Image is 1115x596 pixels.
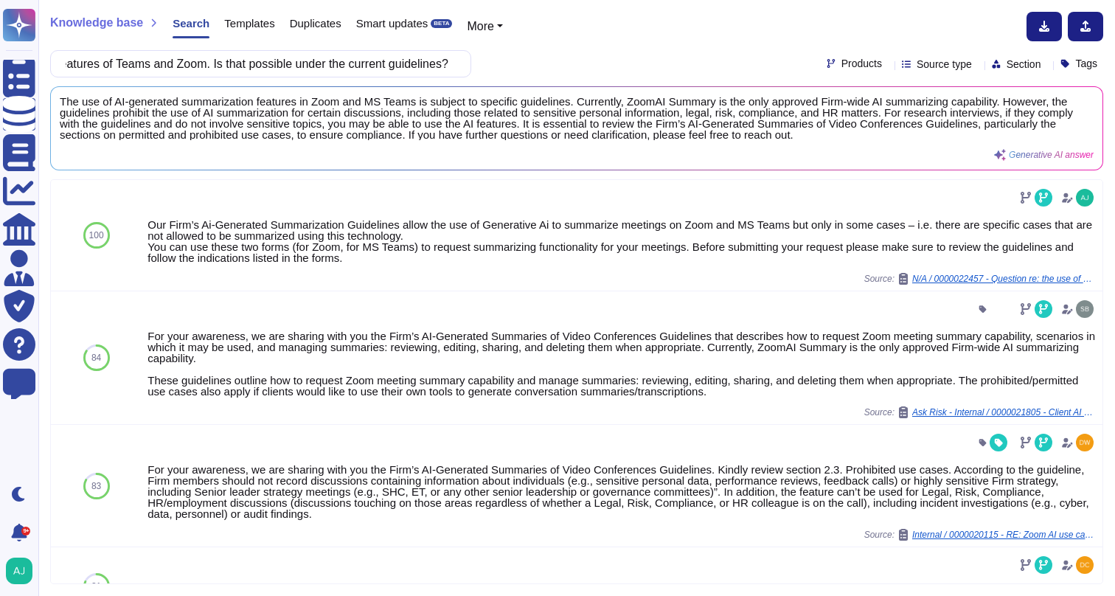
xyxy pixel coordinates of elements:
[841,58,882,69] span: Products
[21,527,30,536] div: 9+
[91,482,101,491] span: 83
[356,18,428,29] span: Smart updates
[3,555,43,587] button: user
[431,19,452,28] div: BETA
[912,274,1097,283] span: N/A / 0000022457 - Question re: the use of Note Taking AI on client calls
[1075,58,1097,69] span: Tags
[864,406,1097,418] span: Source:
[91,353,101,362] span: 84
[864,273,1097,285] span: Source:
[1076,300,1094,318] img: user
[147,330,1097,397] div: For your awareness, we are sharing with you the Firm’s AI-Generated Summaries of Video Conference...
[173,18,209,29] span: Search
[917,59,972,69] span: Source type
[1076,189,1094,207] img: user
[467,18,503,35] button: More
[912,530,1097,539] span: Internal / 0000020115 - RE: Zoom AI use case question
[6,558,32,584] img: user
[58,51,456,77] input: Search a question or template...
[147,219,1097,263] div: Our Firm’s Ai-Generated Summarization Guidelines allow the use of Generative Ai to summarize meet...
[91,582,101,591] span: 81
[1076,556,1094,574] img: user
[224,18,274,29] span: Templates
[864,529,1097,541] span: Source:
[1076,434,1094,451] img: user
[1007,59,1041,69] span: Section
[467,20,493,32] span: More
[290,18,341,29] span: Duplicates
[60,96,1094,140] span: The use of AI-generated summarization features in Zoom and MS Teams is subject to specific guidel...
[89,231,104,240] span: 100
[912,408,1097,417] span: Ask Risk - Internal / 0000021805 - Client AI note taker in meetings
[1009,150,1094,159] span: Generative AI answer
[147,464,1097,519] div: For your awareness, we are sharing with you the Firm’s AI-Generated Summaries of Video Conference...
[50,17,143,29] span: Knowledge base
